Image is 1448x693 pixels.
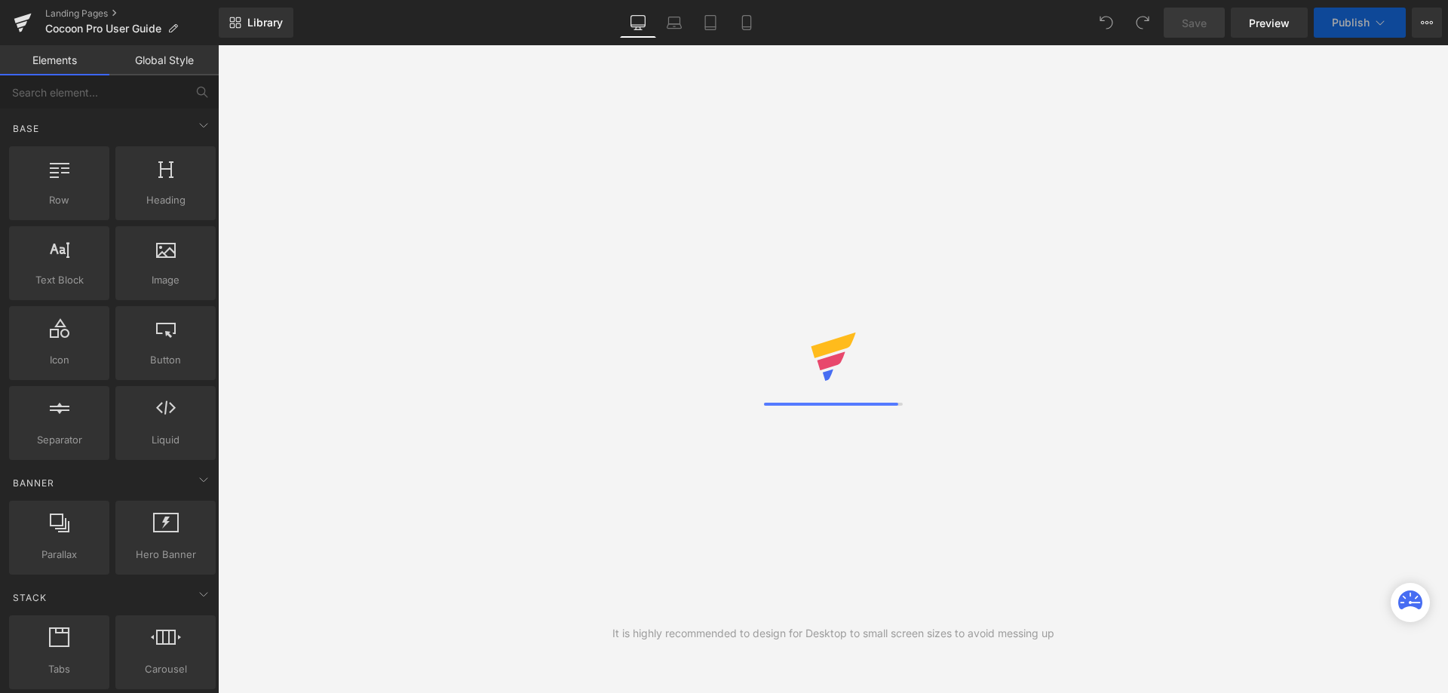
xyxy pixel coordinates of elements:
span: Tabs [14,661,105,677]
button: More [1412,8,1442,38]
span: Stack [11,590,48,605]
div: It is highly recommended to design for Desktop to small screen sizes to avoid messing up [612,625,1054,642]
span: Preview [1249,15,1290,31]
a: Tablet [692,8,729,38]
span: Save [1182,15,1207,31]
span: Base [11,121,41,136]
a: Landing Pages [45,8,219,20]
span: Parallax [14,547,105,563]
span: Separator [14,432,105,448]
span: Cocoon Pro User Guide [45,23,161,35]
a: New Library [219,8,293,38]
span: Publish [1332,17,1370,29]
a: Preview [1231,8,1308,38]
button: Redo [1127,8,1158,38]
span: Banner [11,476,56,490]
button: Undo [1091,8,1121,38]
a: Desktop [620,8,656,38]
span: Carousel [120,661,211,677]
span: Heading [120,192,211,208]
span: Icon [14,352,105,368]
span: Button [120,352,211,368]
span: Library [247,16,283,29]
span: Text Block [14,272,105,288]
a: Mobile [729,8,765,38]
a: Laptop [656,8,692,38]
button: Publish [1314,8,1406,38]
span: Liquid [120,432,211,448]
span: Row [14,192,105,208]
span: Hero Banner [120,547,211,563]
a: Global Style [109,45,219,75]
span: Image [120,272,211,288]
